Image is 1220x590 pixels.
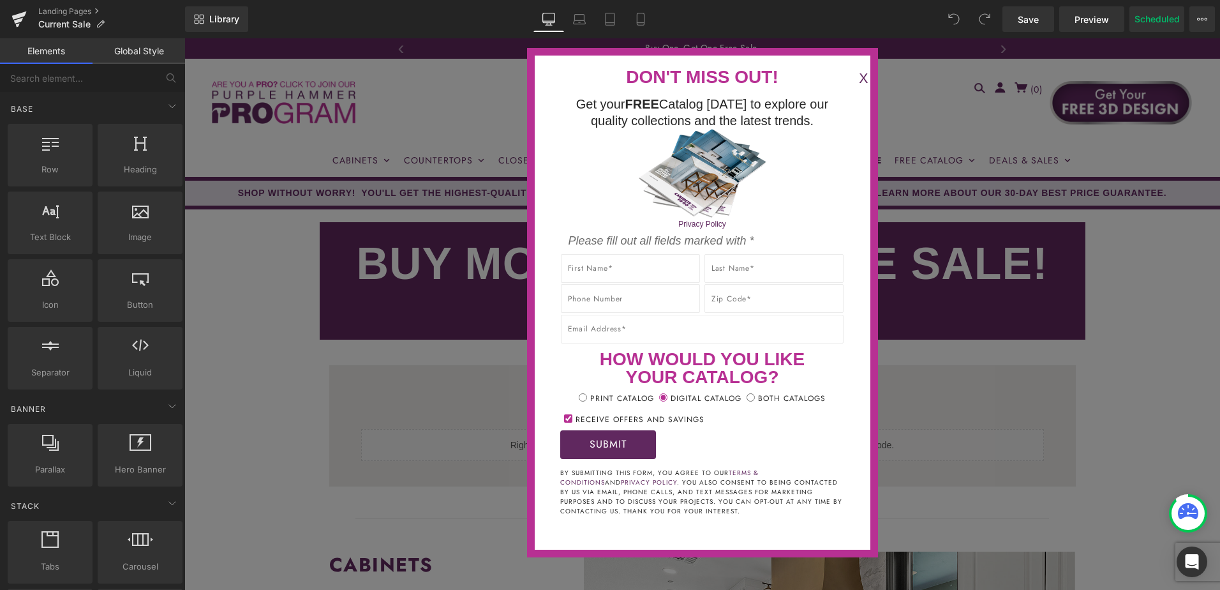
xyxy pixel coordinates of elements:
[10,500,41,512] span: Stack
[1075,13,1109,26] span: Preview
[486,354,557,371] label: Digital Catalog
[1189,6,1215,32] button: More
[564,6,595,32] a: Laptop
[1129,6,1184,32] button: Scheduled
[1059,6,1124,32] a: Preview
[11,298,89,312] span: Icon
[376,276,660,305] input: Email
[441,59,475,73] strong: FREE
[454,91,582,179] img: 2024 Catalog
[436,439,493,449] a: Privacy Policy
[393,312,643,348] span: How would you like your catalog?
[101,560,179,573] span: Carousel
[376,430,660,483] label: By submitting this form, you agree to our and . You also consent to being contacted by us via ema...
[11,163,89,176] span: Row
[625,6,656,32] a: Mobile
[101,163,179,176] span: Heading
[391,375,520,392] label: Receive Offers and Savings
[520,246,660,275] input: Zip Code
[11,231,89,244] span: Text Block
[574,354,641,371] label: Both Catalogs
[380,376,388,384] input: Subscribe to Us
[666,30,692,51] button: X
[363,179,673,193] a: Opens privacy policy in new tab
[38,6,185,17] a: Landing Pages
[10,403,47,415] span: Banner
[972,6,997,32] button: Redo
[384,196,570,209] em: Please fill out all fields marked with *
[520,216,660,245] input: Last Name
[11,366,89,379] span: Separator
[11,560,89,573] span: Tabs
[209,13,239,25] span: Library
[376,216,516,245] input: First Name
[10,103,34,115] span: Base
[533,6,564,32] a: Desktop
[11,463,89,476] span: Parallax
[101,298,179,312] span: Button
[38,19,91,29] span: Current Sale
[1177,547,1207,577] div: Open Intercom Messenger
[376,246,516,275] input: Phone
[941,6,967,32] button: Undo
[1018,13,1039,26] span: Save
[185,6,248,32] a: New Library
[366,30,670,48] span: Don't Miss Out!
[101,231,179,244] span: Image
[376,430,574,449] a: Terms & Conditions
[101,463,179,476] span: Hero Banner
[93,38,185,64] a: Global Style
[376,392,472,421] input: Submit
[595,6,625,32] a: Tablet
[406,354,470,371] label: Print Catalog
[384,57,652,91] p: Get your Catalog [DATE] to explore our quality collections and the latest trends.
[101,366,179,379] span: Liquid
